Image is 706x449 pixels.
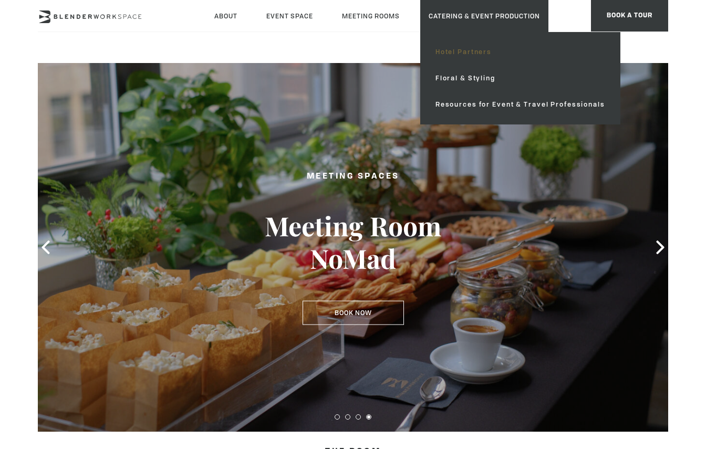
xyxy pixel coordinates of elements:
[427,39,614,65] a: Hotel Partners
[232,170,474,183] h2: Meeting Spaces
[653,399,706,449] iframe: Chat Widget
[232,210,474,275] h3: Meeting Room NoMad
[427,65,614,91] a: Floral & Styling
[303,301,404,325] a: Book Now
[427,91,614,118] a: Resources for Event & Travel Professionals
